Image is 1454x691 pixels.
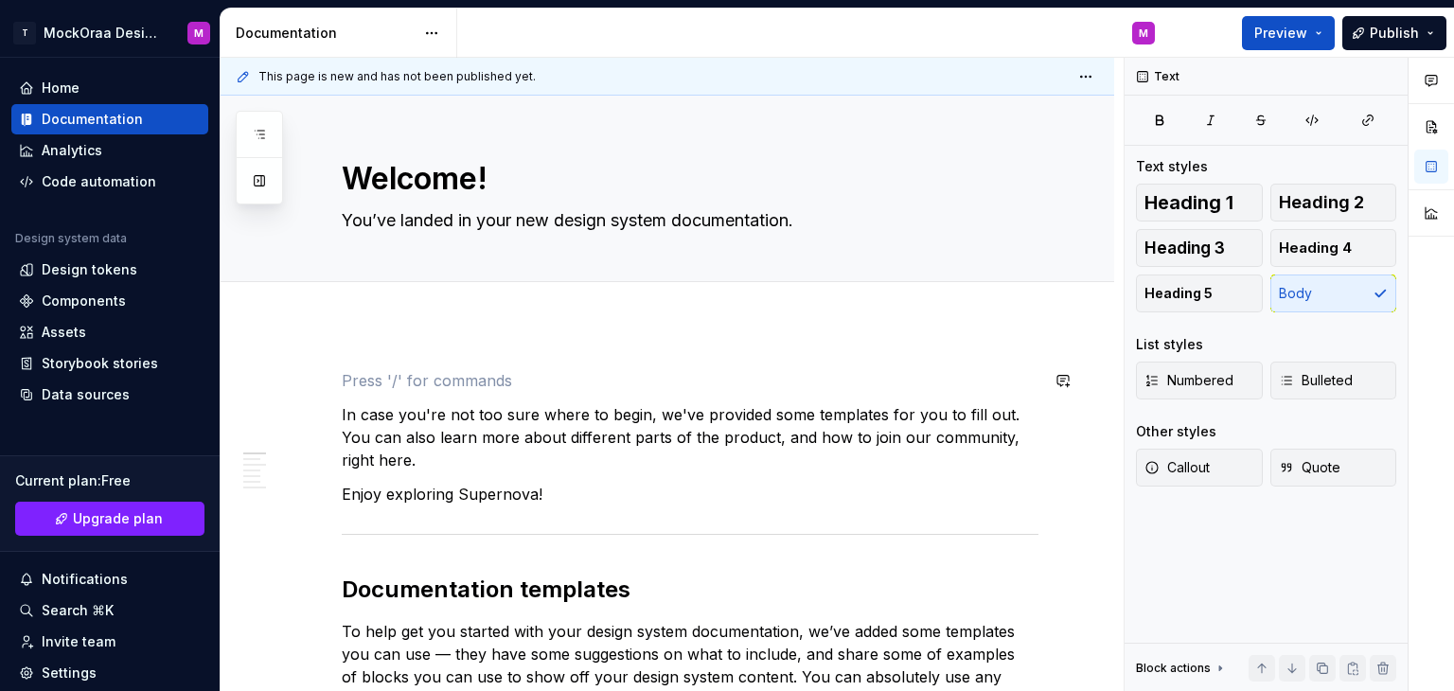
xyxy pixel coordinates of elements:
p: In case you're not too sure where to begin, we've provided some templates for you to fill out. Yo... [342,403,1038,471]
div: Notifications [42,570,128,589]
a: Home [11,73,208,103]
div: M [1139,26,1148,41]
button: Heading 2 [1270,184,1397,221]
button: Quote [1270,449,1397,487]
a: Analytics [11,135,208,166]
div: Assets [42,323,86,342]
button: Heading 4 [1270,229,1397,267]
span: Upgrade plan [73,509,163,528]
button: TMockOraa Design MateralsM [4,12,216,53]
button: Heading 5 [1136,275,1263,312]
a: Design tokens [11,255,208,285]
a: Invite team [11,627,208,657]
span: This page is new and has not been published yet. [258,69,536,84]
a: Upgrade plan [15,502,204,536]
div: MockOraa Design Materals [44,24,165,43]
button: Publish [1342,16,1446,50]
a: Components [11,286,208,316]
a: Storybook stories [11,348,208,379]
textarea: Welcome! [338,156,1035,202]
textarea: You’ve landed in your new design system documentation. [338,205,1035,236]
span: Bulleted [1279,371,1353,390]
div: Search ⌘K [42,601,114,620]
span: Heading 3 [1144,239,1225,257]
div: Analytics [42,141,102,160]
div: Home [42,79,80,97]
span: Publish [1370,24,1419,43]
span: Quote [1279,458,1340,477]
span: Heading 5 [1144,284,1213,303]
div: Block actions [1136,655,1228,682]
div: Components [42,292,126,310]
div: Design tokens [42,260,137,279]
span: Heading 2 [1279,193,1364,212]
span: Heading 1 [1144,193,1233,212]
p: Enjoy exploring Supernova! [342,483,1038,505]
div: T [13,22,36,44]
div: Other styles [1136,422,1216,441]
a: Documentation [11,104,208,134]
h2: Documentation templates [342,575,1038,605]
button: Heading 1 [1136,184,1263,221]
button: Callout [1136,449,1263,487]
div: Settings [42,664,97,682]
div: M [194,26,204,41]
button: Preview [1242,16,1335,50]
div: Block actions [1136,661,1211,676]
a: Assets [11,317,208,347]
button: Heading 3 [1136,229,1263,267]
span: Callout [1144,458,1210,477]
a: Code automation [11,167,208,197]
div: Current plan : Free [15,471,204,490]
span: Heading 4 [1279,239,1352,257]
div: Storybook stories [42,354,158,373]
div: Text styles [1136,157,1208,176]
div: Documentation [236,24,415,43]
div: List styles [1136,335,1203,354]
div: Data sources [42,385,130,404]
span: Numbered [1144,371,1233,390]
button: Bulleted [1270,362,1397,399]
div: Documentation [42,110,143,129]
div: Design system data [15,231,127,246]
div: Invite team [42,632,115,651]
a: Settings [11,658,208,688]
a: Data sources [11,380,208,410]
button: Numbered [1136,362,1263,399]
span: Preview [1254,24,1307,43]
button: Notifications [11,564,208,594]
div: Code automation [42,172,156,191]
button: Search ⌘K [11,595,208,626]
